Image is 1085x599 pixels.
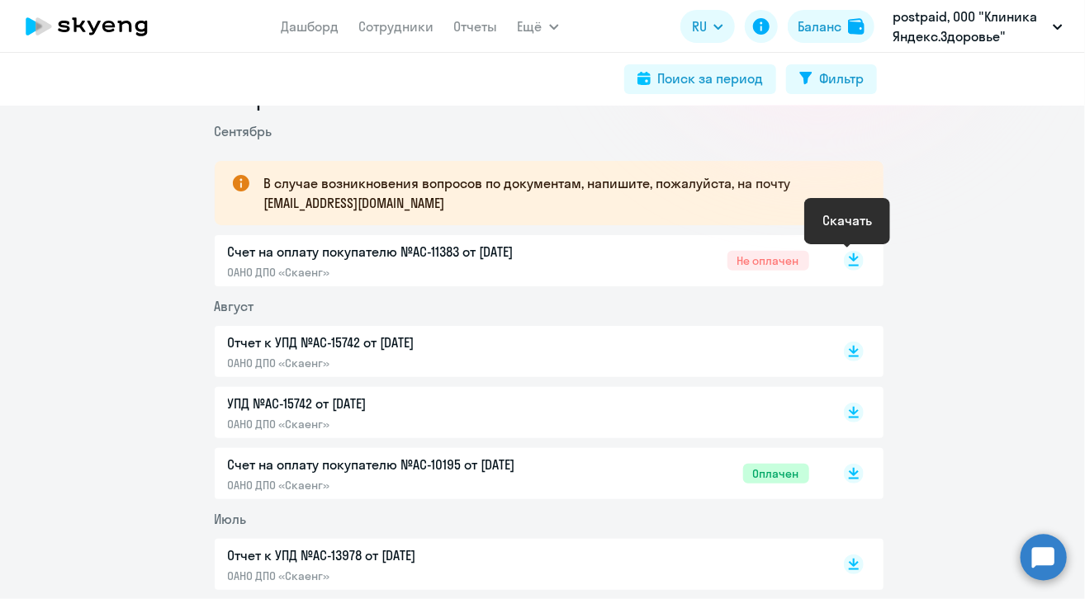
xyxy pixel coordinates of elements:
[228,265,575,280] p: ОАНО ДПО «Скаенг»
[692,17,707,36] span: RU
[228,455,575,474] p: Счет на оплату покупателю №AC-10195 от [DATE]
[215,511,247,527] span: Июль
[798,17,841,36] div: Баланс
[228,417,575,432] p: ОАНО ДПО «Скаенг»
[819,68,864,88] div: Фильтр
[228,333,809,370] a: Отчет к УПД №AC-15742 от [DATE]ОАНО ДПО «Скаенг»
[228,333,575,352] p: Отчет к УПД №AC-15742 от [DATE]
[228,478,575,493] p: ОАНО ДПО «Скаенг»
[518,10,559,43] button: Ещё
[893,7,1046,46] p: postpaid, ООО "Клиника Яндекс.Здоровье"
[228,356,575,370] p: ОАНО ДПО «Скаенг»
[454,18,498,35] a: Отчеты
[228,394,575,413] p: УПД №AC-15742 от [DATE]
[884,7,1071,46] button: postpaid, ООО "Клиника Яндекс.Здоровье"
[518,17,542,36] span: Ещё
[743,464,809,483] span: Оплачен
[680,10,735,43] button: RU
[228,545,809,583] a: Отчет к УПД №AC-13978 от [DATE]ОАНО ДПО «Скаенг»
[624,64,776,94] button: Поиск за период
[228,242,575,262] p: Счет на оплату покупателю №AC-11383 от [DATE]
[228,394,809,432] a: УПД №AC-15742 от [DATE]ОАНО ДПО «Скаенг»
[228,455,809,493] a: Счет на оплату покупателю №AC-10195 от [DATE]ОАНО ДПО «Скаенг»Оплачен
[848,18,865,35] img: balance
[657,68,763,88] div: Поиск за период
[215,123,272,139] span: Сентябрь
[282,18,339,35] a: Дашборд
[228,545,575,565] p: Отчет к УПД №AC-13978 от [DATE]
[786,64,877,94] button: Фильтр
[228,242,809,280] a: Счет на оплату покупателю №AC-11383 от [DATE]ОАНО ДПО «Скаенг»Не оплачен
[228,568,575,583] p: ОАНО ДПО «Скаенг»
[727,251,809,271] span: Не оплачен
[264,173,854,213] p: В случае возникновения вопросов по документам, напишите, пожалуйста, на почту [EMAIL_ADDRESS][DOM...
[788,10,874,43] button: Балансbalance
[359,18,434,35] a: Сотрудники
[215,298,254,314] span: Август
[822,210,872,230] div: Скачать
